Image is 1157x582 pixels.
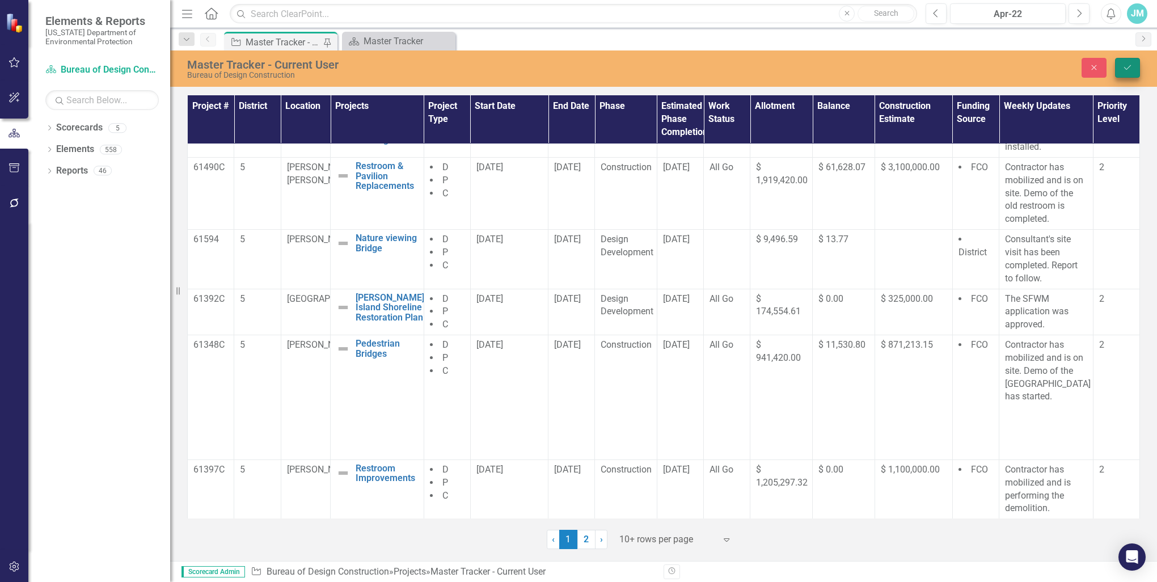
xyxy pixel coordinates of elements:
span: [DATE] [554,339,581,350]
span: $ 9,496.59 [756,234,798,244]
span: [PERSON_NAME] [PERSON_NAME] [287,162,355,185]
span: 1 [559,530,577,549]
span: $ 3,100,000.00 [881,162,940,172]
span: Elements & Reports [45,14,159,28]
div: 46 [94,166,112,176]
span: [DATE] [476,293,503,304]
a: [PERSON_NAME] [PERSON_NAME] Floating Dock [356,115,424,145]
span: FCO [971,464,988,475]
a: Projects [394,566,426,577]
img: ClearPoint Strategy [6,12,26,32]
a: Elements [56,143,94,156]
span: D [442,234,449,244]
span: $ 941,420.00 [756,339,801,363]
span: D [442,293,449,304]
p: 61392C [193,293,228,306]
a: Restroom Improvements [356,463,418,483]
span: D [442,339,449,350]
button: Search [858,6,914,22]
span: 5 [240,464,245,475]
span: [PERSON_NAME] [287,234,355,244]
span: $ 325,000.00 [881,293,933,304]
span: Design Development [601,234,653,258]
button: JM [1127,3,1147,24]
div: Open Intercom Messenger [1118,543,1146,571]
span: P [442,352,448,363]
span: $ 1,100,000.00 [881,464,940,475]
span: $ 61,628.07 [818,162,865,172]
a: Master Tracker [345,34,453,48]
div: Master Tracker - Current User [430,566,546,577]
span: [DATE] [476,234,503,244]
span: 5 [240,162,245,172]
span: [DATE] [663,162,690,172]
small: [US_STATE] Department of Environmental Protection [45,28,159,47]
div: Master Tracker - Current User [187,58,723,71]
p: Consultant's site visit has been completed. Report to follow. [1005,233,1087,285]
span: [DATE] [554,234,581,244]
span: ‹ [552,534,555,545]
a: 2 [577,530,596,549]
span: All Go [710,162,733,172]
span: [DATE] [554,162,581,172]
span: Design Development [601,293,653,317]
a: Scorecards [56,121,103,134]
div: 558 [100,145,122,154]
span: Construction [601,162,652,172]
img: Not Defined [336,342,350,356]
span: Scorecard Admin [181,566,245,577]
span: C [442,365,448,376]
span: $ 0.00 [818,293,843,304]
span: C [442,260,448,271]
span: [DATE] [663,234,690,244]
p: 61348C [193,339,228,352]
span: 2 [1099,162,1104,172]
input: Search ClearPoint... [230,4,917,24]
span: › [600,534,603,545]
span: C [442,188,448,199]
img: Not Defined [336,466,350,480]
span: [DATE] [554,464,581,475]
span: [DATE] [663,293,690,304]
span: $ 174,554.61 [756,293,801,317]
span: All Go [710,464,733,475]
span: [DATE] [663,339,690,350]
span: FCO [971,162,988,172]
span: 5 [240,234,245,244]
span: [DATE] [476,339,503,350]
a: Nature viewing Bridge [356,233,418,253]
span: $ 11,530.80 [818,339,865,350]
img: Not Defined [336,301,350,314]
span: P [442,247,448,258]
span: [GEOGRAPHIC_DATA] [287,293,373,304]
a: Reports [56,165,88,178]
a: Restroom & Pavilion Replacements [356,161,418,191]
span: [PERSON_NAME] [287,464,355,475]
span: Construction [601,339,652,350]
div: Apr-22 [954,7,1062,21]
div: Master Tracker [364,34,453,48]
span: C [442,319,448,330]
span: [DATE] [554,293,581,304]
span: FCO [971,339,988,350]
div: Bureau of Design Construction [187,71,723,79]
span: 2 [1099,339,1104,350]
span: P [442,306,448,317]
span: All Go [710,293,733,304]
span: D [442,162,449,172]
p: 61594 [193,233,228,246]
p: Contractor has mobilized and is on site. Demo of the [GEOGRAPHIC_DATA] has started. [1005,339,1087,406]
div: 5 [108,123,126,133]
span: $ 1,919,420.00 [756,162,808,185]
span: 5 [240,293,245,304]
span: D [442,464,449,475]
span: FCO [971,293,988,304]
p: The SFWM application was approved. [1005,293,1087,332]
span: [PERSON_NAME] [287,339,355,350]
p: 61397C [193,463,228,476]
a: Bureau of Design Construction [45,64,159,77]
span: $ 0.00 [818,464,843,475]
span: [DATE] [476,464,503,475]
span: C [442,490,448,501]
